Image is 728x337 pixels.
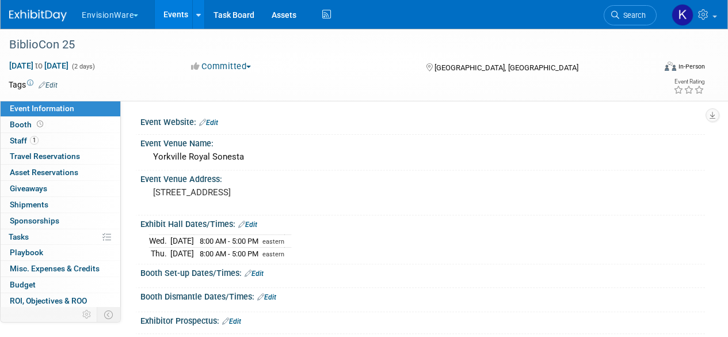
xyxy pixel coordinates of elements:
[1,133,120,149] a: Staff1
[10,136,39,145] span: Staff
[10,120,45,129] span: Booth
[1,149,120,164] a: Travel Reservations
[10,200,48,209] span: Shipments
[140,171,705,185] div: Event Venue Address:
[673,79,704,85] div: Event Rating
[149,235,170,248] td: Wed.
[1,293,120,309] a: ROI, Objectives & ROO
[222,317,241,325] a: Edit
[10,248,43,257] span: Playbook
[238,221,257,229] a: Edit
[262,251,284,258] span: eastern
[10,264,100,273] span: Misc. Expenses & Credits
[434,63,578,72] span: [GEOGRAPHIC_DATA], [GEOGRAPHIC_DATA]
[1,261,120,277] a: Misc. Expenses & Credits
[603,60,705,77] div: Event Format
[140,264,705,279] div: Booth Set-up Dates/Times:
[1,213,120,229] a: Sponsorships
[1,245,120,260] a: Playbook
[149,248,170,260] td: Thu.
[262,238,284,245] span: eastern
[35,120,45,128] span: Booth not reserved yet
[140,288,705,303] div: Booth Dismantle Dates/Times:
[9,79,58,90] td: Tags
[1,229,120,245] a: Tasks
[245,270,264,278] a: Edit
[9,232,29,241] span: Tasks
[10,280,36,289] span: Budget
[257,293,276,301] a: Edit
[10,296,87,305] span: ROI, Objectives & ROO
[140,215,705,230] div: Exhibit Hall Dates/Times:
[10,168,78,177] span: Asset Reservations
[187,60,256,73] button: Committed
[1,181,120,196] a: Giveaways
[1,101,120,116] a: Event Information
[1,277,120,293] a: Budget
[5,35,646,55] div: BiblioCon 25
[170,235,194,248] td: [DATE]
[10,216,59,225] span: Sponsorships
[10,152,80,161] span: Travel Reservations
[604,5,657,25] a: Search
[678,62,705,71] div: In-Person
[1,197,120,213] a: Shipments
[97,307,121,322] td: Toggle Event Tabs
[1,117,120,132] a: Booth
[619,11,646,20] span: Search
[140,113,705,128] div: Event Website:
[1,165,120,180] a: Asset Reservations
[140,135,705,149] div: Event Venue Name:
[33,61,44,70] span: to
[200,249,258,258] span: 8:00 AM - 5:00 PM
[672,4,693,26] img: Kathryn Spier-Miller
[9,60,69,71] span: [DATE] [DATE]
[30,136,39,145] span: 1
[199,119,218,127] a: Edit
[170,248,194,260] td: [DATE]
[10,104,74,113] span: Event Information
[665,62,676,71] img: Format-Inperson.png
[140,312,705,327] div: Exhibitor Prospectus:
[149,148,696,166] div: Yorkville Royal Sonesta
[77,307,97,322] td: Personalize Event Tab Strip
[153,187,363,198] pre: [STREET_ADDRESS]
[200,237,258,245] span: 8:00 AM - 5:00 PM
[71,63,95,70] span: (2 days)
[10,184,47,193] span: Giveaways
[9,10,67,21] img: ExhibitDay
[39,81,58,89] a: Edit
